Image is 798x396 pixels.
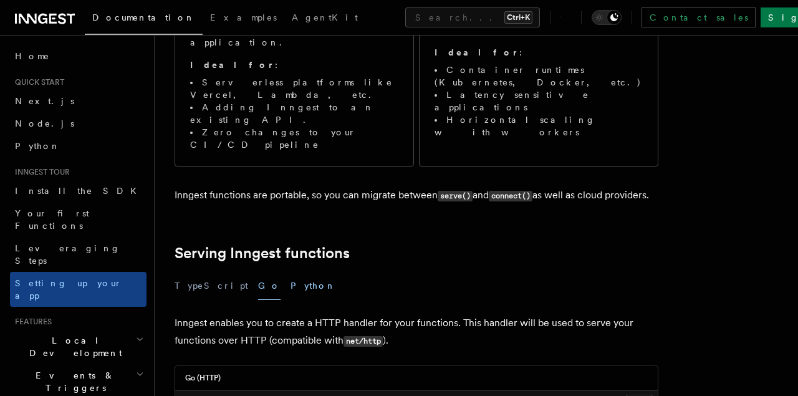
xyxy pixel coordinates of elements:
li: Latency sensitive applications [435,89,643,113]
a: Contact sales [642,7,756,27]
a: Home [10,45,147,67]
a: Documentation [85,4,203,35]
span: Quick start [10,77,64,87]
li: Container runtimes (Kubernetes, Docker, etc.) [435,64,643,89]
strong: Ideal for [190,60,275,70]
p: : [435,46,643,59]
kbd: Ctrl+K [504,11,532,24]
span: Node.js [15,118,74,128]
button: Search...Ctrl+K [405,7,540,27]
a: AgentKit [284,4,365,34]
button: Toggle dark mode [592,10,622,25]
a: Install the SDK [10,180,147,202]
span: AgentKit [292,12,358,22]
span: Events & Triggers [10,369,136,394]
button: Local Development [10,329,147,364]
span: Home [15,50,50,62]
span: Your first Functions [15,208,89,231]
span: Install the SDK [15,186,144,196]
a: Leveraging Steps [10,237,147,272]
a: Next.js [10,90,147,112]
li: Horizontal scaling with workers [435,113,643,138]
a: Node.js [10,112,147,135]
p: Inngest functions are portable, so you can migrate between and as well as cloud providers. [175,186,658,205]
p: Inngest enables you to create a HTTP handler for your functions. This handler will be used to ser... [175,314,658,350]
span: Documentation [92,12,195,22]
code: net/http [344,336,383,347]
a: Examples [203,4,284,34]
span: Next.js [15,96,74,106]
li: Serverless platforms like Vercel, Lambda, etc. [190,76,398,101]
a: Setting up your app [10,272,147,307]
strong: Ideal for [435,47,519,57]
span: Examples [210,12,277,22]
button: TypeScript [175,272,248,300]
code: serve() [438,191,473,201]
span: Python [15,141,60,151]
span: Inngest tour [10,167,70,177]
span: Features [10,317,52,327]
li: Adding Inngest to an existing API. [190,101,398,126]
span: Leveraging Steps [15,243,120,266]
span: Setting up your app [15,278,122,301]
code: connect() [489,191,532,201]
button: Go [258,272,281,300]
span: Local Development [10,334,136,359]
li: Zero changes to your CI/CD pipeline [190,126,398,151]
h3: Go (HTTP) [185,373,221,383]
a: Python [10,135,147,157]
p: : [190,59,398,71]
a: Serving Inngest functions [175,244,350,262]
button: Python [291,272,336,300]
a: Your first Functions [10,202,147,237]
